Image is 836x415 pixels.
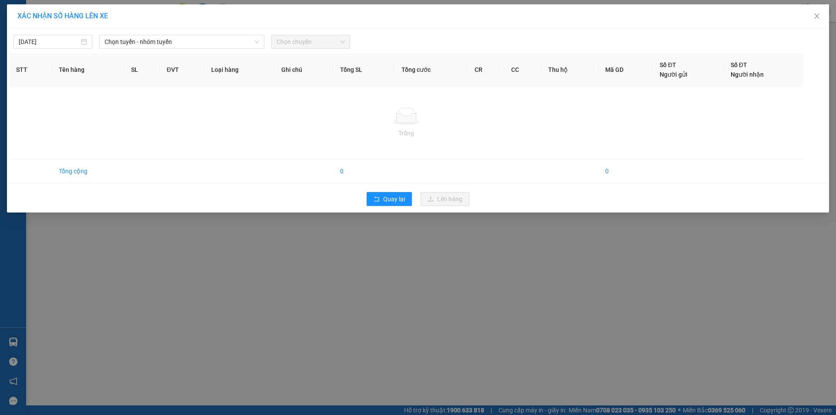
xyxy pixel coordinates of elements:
th: STT [9,53,52,87]
td: 0 [598,159,653,183]
span: Chọn chuyến [276,35,345,48]
span: XÁC NHẬN SỐ HÀNG LÊN XE [17,12,108,20]
th: Tổng cước [394,53,468,87]
span: Số ĐT [731,61,747,68]
th: SL [124,53,159,87]
button: Close [805,4,829,29]
div: Trống [16,128,796,138]
button: rollbackQuay lại [367,192,412,206]
input: 11/09/2025 [19,37,79,47]
th: Tên hàng [52,53,124,87]
span: rollback [374,196,380,203]
th: Ghi chú [274,53,334,87]
td: 0 [333,159,394,183]
span: Số ĐT [660,61,676,68]
span: close [813,13,820,20]
th: Tổng SL [333,53,394,87]
th: ĐVT [160,53,204,87]
th: CR [468,53,505,87]
td: Tổng cộng [52,159,124,183]
th: Thu hộ [541,53,598,87]
th: Loại hàng [204,53,274,87]
span: Chọn tuyến - nhóm tuyến [104,35,259,48]
button: uploadLên hàng [421,192,469,206]
th: CC [504,53,541,87]
span: Người gửi [660,71,688,78]
span: Quay lại [383,194,405,204]
span: Người nhận [731,71,764,78]
th: Mã GD [598,53,653,87]
span: down [254,39,260,44]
